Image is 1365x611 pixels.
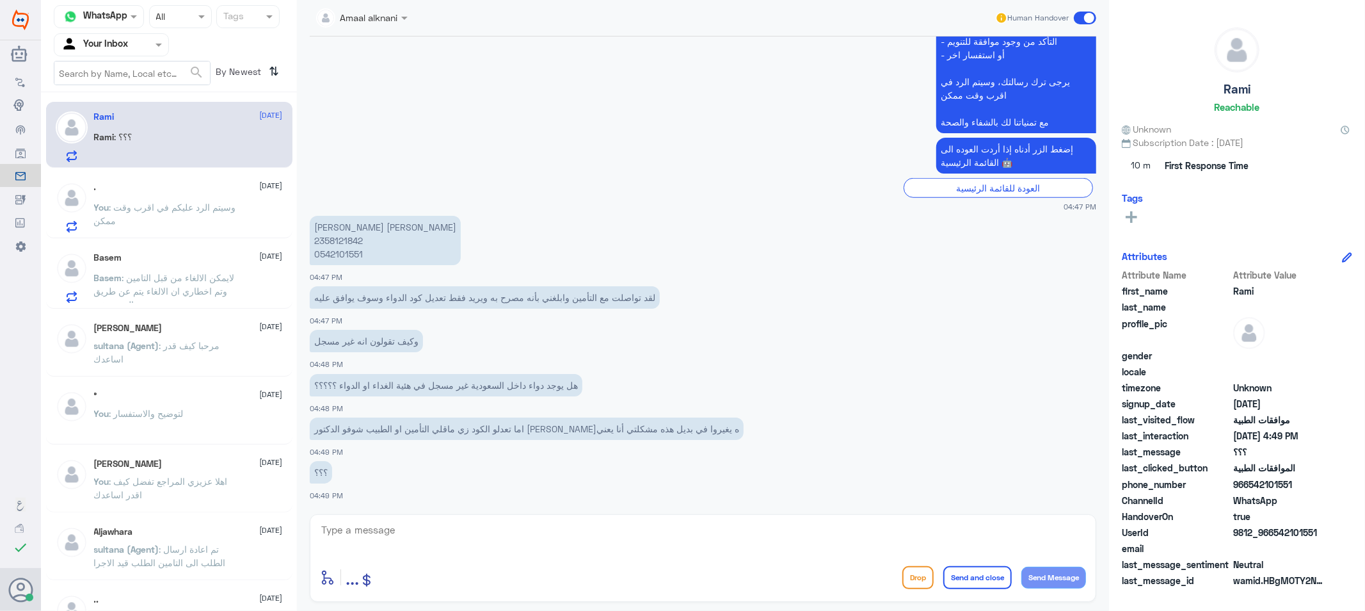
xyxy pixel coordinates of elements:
h5: Aljawhara [94,526,133,537]
p: 16/9/2025, 4:47 PM [310,286,660,309]
span: HandoverOn [1122,510,1231,523]
img: defaultAdmin.png [56,252,88,284]
span: 10 m [1122,154,1160,177]
img: defaultAdmin.png [1233,317,1265,349]
img: defaultAdmin.png [56,323,88,355]
span: first_name [1122,284,1231,298]
span: last_message_sentiment [1122,558,1231,571]
span: 04:47 PM [310,273,342,281]
span: Rami [1233,284,1326,298]
p: 16/9/2025, 4:49 PM [310,461,332,484]
span: null [1233,349,1326,363]
span: last_name [1122,300,1231,314]
h5: .. [94,594,99,605]
img: defaultAdmin.png [56,391,88,423]
img: defaultAdmin.png [56,111,88,143]
h6: Attributes [1122,250,1167,262]
h5: . [94,182,97,193]
span: timezone [1122,381,1231,395]
span: Unknown [1233,381,1326,395]
span: 04:49 PM [310,448,343,456]
span: الموافقات الطبية [1233,461,1326,475]
span: [DATE] [260,525,283,536]
span: 04:47 PM [1064,201,1096,212]
button: Send and close [943,566,1012,589]
span: 04:48 PM [310,404,343,412]
span: 04:47 PM [310,316,342,325]
span: UserId [1122,526,1231,539]
span: 2 [1233,494,1326,507]
h5: ° [94,391,98,402]
span: last_message [1122,445,1231,459]
span: 9812_966542101551 [1233,526,1326,539]
img: defaultAdmin.png [1215,28,1259,72]
button: Send Message [1021,567,1086,589]
span: [DATE] [260,592,283,604]
span: [DATE] [260,321,283,332]
h6: Reachable [1215,101,1260,113]
span: null [1233,542,1326,555]
span: ؟؟؟ [1233,445,1326,459]
span: signup_date [1122,397,1231,411]
span: Basem [94,272,122,283]
img: defaultAdmin.png [56,182,88,214]
span: [DATE] [260,250,283,262]
i: check [13,540,28,555]
h5: Ahmed [94,323,163,334]
img: defaultAdmin.png [56,526,88,558]
button: Avatar [8,578,33,602]
span: last_interaction [1122,429,1231,443]
span: ChannelId [1122,494,1231,507]
button: ... [346,563,359,592]
span: 04:49 PM [310,491,343,500]
img: Widebot Logo [12,10,29,30]
span: [DATE] [260,180,283,191]
span: You [94,202,109,213]
h5: Rami [1224,82,1250,97]
div: العودة للقائمة الرئيسية [904,178,1093,198]
span: wamid.HBgMOTY2NTQyMTAxNTUxFQIAEhgUM0FGNUFFRjI4OTgxMThFRTYyODYA [1233,574,1326,587]
button: Drop [902,566,934,589]
span: موافقات الطبية [1233,413,1326,427]
span: You [94,408,109,419]
span: 966542101551 [1233,478,1326,491]
span: true [1233,510,1326,523]
span: last_visited_flow [1122,413,1231,427]
h5: Basem [94,252,122,263]
span: sultana (Agent) [94,544,159,555]
span: locale [1122,365,1231,379]
p: 16/9/2025, 4:49 PM [310,418,744,440]
span: gender [1122,349,1231,363]
span: [DATE] [260,389,283,400]
span: Attribute Name [1122,268,1231,282]
i: ⇅ [269,61,280,82]
span: : اهلا عزيزي المراجع تفضل كيف اقدر اساعدك [94,476,228,500]
span: Subscription Date : [DATE] [1122,136,1352,149]
span: : وسيتم الرد عليكم في اقرب وقت ممكن [94,202,236,226]
h6: Tags [1122,192,1143,204]
span: [DATE] [260,457,283,468]
img: yourInbox.svg [61,35,80,54]
span: last_message_id [1122,574,1231,587]
div: Tags [221,9,244,26]
span: sultana (Agent) [94,340,159,351]
span: null [1233,365,1326,379]
span: Unknown [1122,122,1172,136]
span: : تم اعادة ارسال الطلب الى التامين الطلب قيد الاجرا [94,544,226,568]
p: 16/9/2025, 4:48 PM [310,330,423,352]
span: email [1122,542,1231,555]
span: Human Handover [1008,12,1069,24]
input: Search by Name, Local etc… [54,61,210,85]
span: Rami [94,131,115,142]
span: phone_number [1122,478,1231,491]
p: 16/9/2025, 4:47 PM [310,216,461,265]
span: : لتوضيح والاستفسار [109,408,184,419]
h5: Rami [94,111,115,122]
span: 04:48 PM [310,360,343,368]
h5: Ahmad Mansi [94,459,163,469]
span: Attribute Value [1233,268,1326,282]
span: 0 [1233,558,1326,571]
span: [DATE] [260,110,283,121]
img: whatsapp.png [61,7,80,26]
span: ... [346,566,359,589]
